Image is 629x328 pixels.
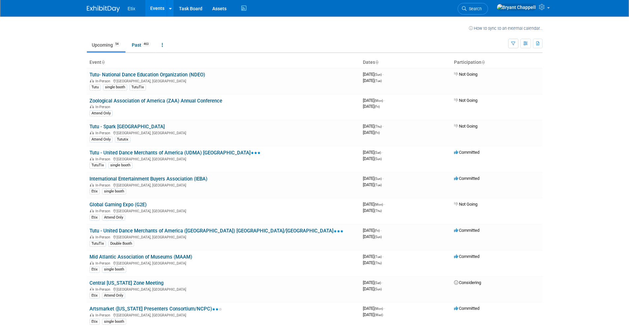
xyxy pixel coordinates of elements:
div: [GEOGRAPHIC_DATA], [GEOGRAPHIC_DATA] [89,130,358,135]
a: How to sync to an external calendar... [469,26,542,31]
th: Participation [451,57,542,68]
span: Committed [454,254,479,259]
span: (Sun) [374,73,382,76]
span: (Tue) [374,79,382,83]
th: Dates [360,57,451,68]
a: Artsmarket ([US_STATE] Presenters Consortium/NCPC) [89,306,222,312]
span: (Fri) [374,229,380,232]
span: - [383,176,384,181]
div: [GEOGRAPHIC_DATA], [GEOGRAPHIC_DATA] [89,260,358,266]
span: [DATE] [363,176,384,181]
div: single booth [102,266,126,272]
span: [DATE] [363,104,380,109]
div: Attend Only [89,137,113,143]
a: Sort by Participation Type [481,60,485,65]
span: Committed [454,228,479,233]
span: (Sat) [374,151,381,154]
a: Central [US_STATE] Zone Meeting [89,280,163,286]
a: Sort by Event Name [101,60,105,65]
div: [GEOGRAPHIC_DATA], [GEOGRAPHIC_DATA] [89,286,358,292]
span: - [383,254,384,259]
span: [DATE] [363,228,382,233]
span: [DATE] [363,150,383,155]
span: (Mon) [374,307,383,310]
span: [DATE] [363,182,382,187]
span: Committed [454,150,479,155]
a: Tutu - Spark [GEOGRAPHIC_DATA] [89,124,165,130]
div: Etix [89,293,100,299]
span: - [383,72,384,77]
div: Double Booth [108,241,134,247]
a: Tutu - United Dance Merchants of America ([GEOGRAPHIC_DATA]) [GEOGRAPHIC_DATA]/[GEOGRAPHIC_DATA] [89,228,343,234]
span: [DATE] [363,78,382,83]
img: In-Person Event [90,313,94,316]
a: Tutu - United Dance Merchants of America (UDMA) [GEOGRAPHIC_DATA] [89,150,261,156]
span: (Sat) [374,281,381,285]
div: Tutu [89,84,101,90]
span: 463 [142,42,151,47]
span: (Fri) [374,131,380,135]
a: Tutu- National Dance Education Organization (NDEO) [89,72,205,78]
div: single booth [108,162,132,168]
span: Not Going [454,202,477,207]
span: - [384,98,385,103]
div: [GEOGRAPHIC_DATA], [GEOGRAPHIC_DATA] [89,182,358,187]
img: In-Person Event [90,131,94,134]
span: In-Person [95,261,112,266]
a: International Entertainment Buyers Association (IEBA) [89,176,207,182]
div: TutuTix [89,241,106,247]
span: Committed [454,176,479,181]
span: [DATE] [363,312,383,317]
div: Attend Only [102,293,125,299]
div: [GEOGRAPHIC_DATA], [GEOGRAPHIC_DATA] [89,156,358,161]
span: Etix [128,6,135,11]
span: - [383,124,384,129]
div: TutuTix [129,84,146,90]
div: Etix [89,188,100,194]
img: In-Person Event [90,183,94,186]
a: Upcoming54 [87,39,125,51]
span: Not Going [454,72,477,77]
img: In-Person Event [90,209,94,212]
span: [DATE] [363,254,384,259]
img: In-Person Event [90,105,94,108]
span: [DATE] [363,98,385,103]
span: [DATE] [363,234,382,239]
span: (Fri) [374,105,380,108]
div: Attend Only [89,110,113,116]
a: Past463 [127,39,156,51]
a: Search [458,3,488,15]
span: (Sun) [374,157,382,161]
span: [DATE] [363,280,383,285]
span: (Tue) [374,255,382,259]
span: [DATE] [363,306,385,311]
span: (Wed) [374,313,383,317]
img: Bryant Chappell [497,4,536,11]
span: (Thu) [374,125,382,128]
span: [DATE] [363,202,385,207]
span: (Tue) [374,183,382,187]
span: In-Person [95,183,112,187]
a: Mid Atlantic Association of Museums (MAAM) [89,254,192,260]
span: 54 [113,42,121,47]
th: Event [87,57,360,68]
span: [DATE] [363,124,384,129]
span: (Sun) [374,235,382,239]
div: single booth [102,188,126,194]
div: single booth [102,319,126,325]
div: single booth [103,84,127,90]
span: [DATE] [363,286,382,291]
span: - [384,202,385,207]
span: (Thu) [374,209,382,213]
img: In-Person Event [90,157,94,160]
span: Not Going [454,124,477,129]
span: In-Person [95,209,112,213]
span: Considering [454,280,481,285]
span: In-Person [95,287,112,292]
div: [GEOGRAPHIC_DATA], [GEOGRAPHIC_DATA] [89,208,358,213]
div: Etix [89,319,100,325]
span: In-Person [95,313,112,317]
span: [DATE] [363,208,382,213]
span: (Thu) [374,261,382,265]
span: [DATE] [363,156,382,161]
